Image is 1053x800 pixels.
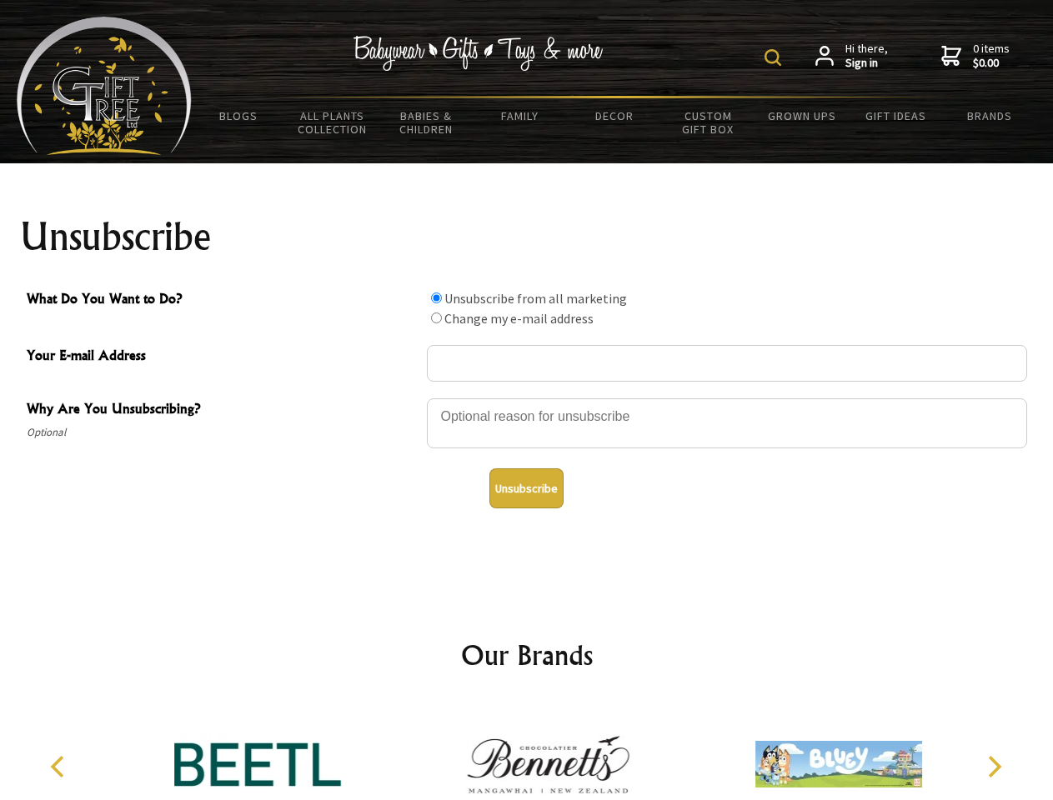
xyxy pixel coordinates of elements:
span: Your E-mail Address [27,345,419,369]
span: Optional [27,422,419,442]
strong: $0.00 [973,56,1010,71]
a: Custom Gift Box [661,98,755,147]
span: Hi there, [845,42,888,71]
a: Babies & Children [379,98,474,147]
h2: Our Brands [33,635,1020,675]
img: Babywear - Gifts - Toys & more [354,36,604,71]
img: product search [765,49,781,66]
h1: Unsubscribe [20,217,1034,257]
a: Gift Ideas [849,98,943,133]
a: Family [474,98,568,133]
input: What Do You Want to Do? [431,312,442,323]
input: Your E-mail Address [427,345,1027,382]
input: What Do You Want to Do? [431,292,442,303]
label: Unsubscribe from all marketing [444,290,627,307]
strong: Sign in [845,56,888,71]
a: Brands [943,98,1037,133]
a: Decor [567,98,661,133]
a: Hi there,Sign in [815,42,888,71]
a: BLOGS [192,98,286,133]
label: Change my e-mail address [444,310,594,327]
button: Unsubscribe [489,468,564,508]
span: What Do You Want to Do? [27,288,419,312]
span: Why Are You Unsubscribing? [27,398,419,422]
a: 0 items$0.00 [941,42,1010,71]
img: Babyware - Gifts - Toys and more... [17,17,192,155]
a: All Plants Collection [286,98,380,147]
button: Next [975,748,1012,785]
button: Previous [42,748,78,785]
span: 0 items [973,41,1010,71]
textarea: Why Are You Unsubscribing? [427,398,1027,448]
a: Grown Ups [755,98,849,133]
